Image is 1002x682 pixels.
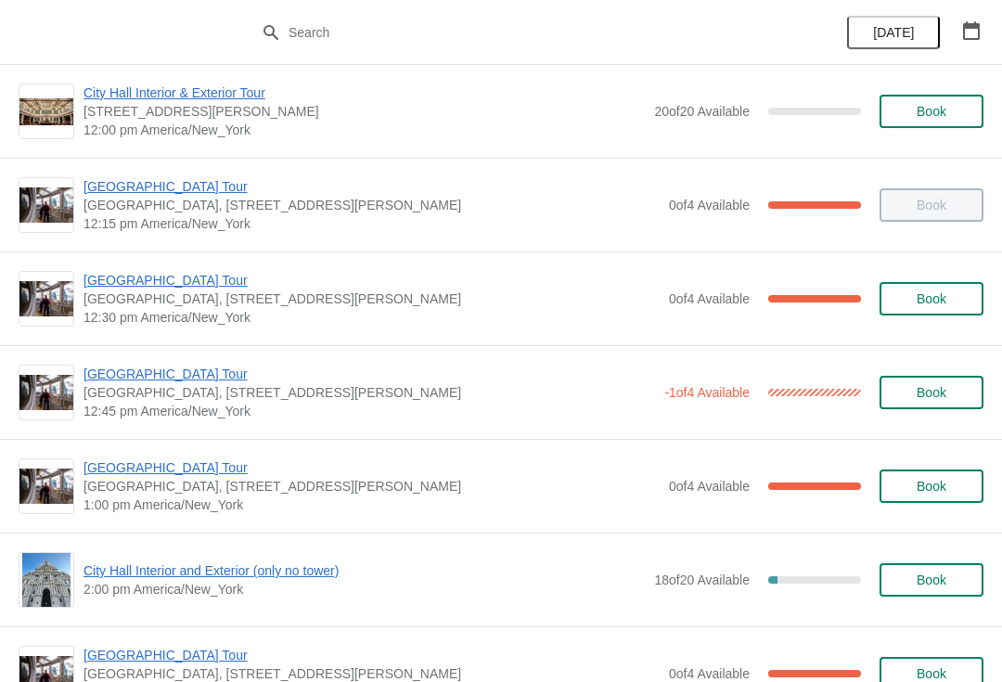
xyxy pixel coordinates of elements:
[19,281,73,317] img: City Hall Tower Tour | City Hall Visitor Center, 1400 John F Kennedy Boulevard Suite 121, Philade...
[83,214,660,233] span: 12:15 pm America/New_York
[83,271,660,290] span: [GEOGRAPHIC_DATA] Tour
[669,291,750,306] span: 0 of 4 Available
[83,580,645,598] span: 2:00 pm America/New_York
[83,646,660,664] span: [GEOGRAPHIC_DATA] Tour
[654,573,750,587] span: 18 of 20 Available
[917,291,946,306] span: Book
[83,561,645,580] span: City Hall Interior and Exterior (only no tower)
[19,98,73,125] img: City Hall Interior & Exterior Tour | 1400 John F Kennedy Boulevard, Suite 121, Philadelphia, PA, ...
[917,573,946,587] span: Book
[669,198,750,212] span: 0 of 4 Available
[83,84,645,102] span: City Hall Interior & Exterior Tour
[83,290,660,308] span: [GEOGRAPHIC_DATA], [STREET_ADDRESS][PERSON_NAME]
[83,477,660,495] span: [GEOGRAPHIC_DATA], [STREET_ADDRESS][PERSON_NAME]
[22,553,71,607] img: City Hall Interior and Exterior (only no tower) | | 2:00 pm America/New_York
[654,104,750,119] span: 20 of 20 Available
[847,16,940,49] button: [DATE]
[880,282,983,315] button: Book
[917,666,946,681] span: Book
[83,196,660,214] span: [GEOGRAPHIC_DATA], [STREET_ADDRESS][PERSON_NAME]
[880,95,983,128] button: Book
[880,470,983,503] button: Book
[669,666,750,681] span: 0 of 4 Available
[917,479,946,494] span: Book
[83,177,660,196] span: [GEOGRAPHIC_DATA] Tour
[880,563,983,597] button: Book
[83,102,645,121] span: [STREET_ADDRESS][PERSON_NAME]
[19,187,73,224] img: City Hall Tower Tour | City Hall Visitor Center, 1400 John F Kennedy Boulevard Suite 121, Philade...
[83,402,655,420] span: 12:45 pm America/New_York
[83,308,660,327] span: 12:30 pm America/New_York
[83,495,660,514] span: 1:00 pm America/New_York
[669,479,750,494] span: 0 of 4 Available
[288,16,751,49] input: Search
[83,383,655,402] span: [GEOGRAPHIC_DATA], [STREET_ADDRESS][PERSON_NAME]
[19,375,73,411] img: City Hall Tower Tour | City Hall Visitor Center, 1400 John F Kennedy Boulevard Suite 121, Philade...
[917,385,946,400] span: Book
[880,376,983,409] button: Book
[917,104,946,119] span: Book
[19,469,73,505] img: City Hall Tower Tour | City Hall Visitor Center, 1400 John F Kennedy Boulevard Suite 121, Philade...
[83,121,645,139] span: 12:00 pm America/New_York
[664,385,750,400] span: -1 of 4 Available
[83,458,660,477] span: [GEOGRAPHIC_DATA] Tour
[83,365,655,383] span: [GEOGRAPHIC_DATA] Tour
[873,25,914,40] span: [DATE]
